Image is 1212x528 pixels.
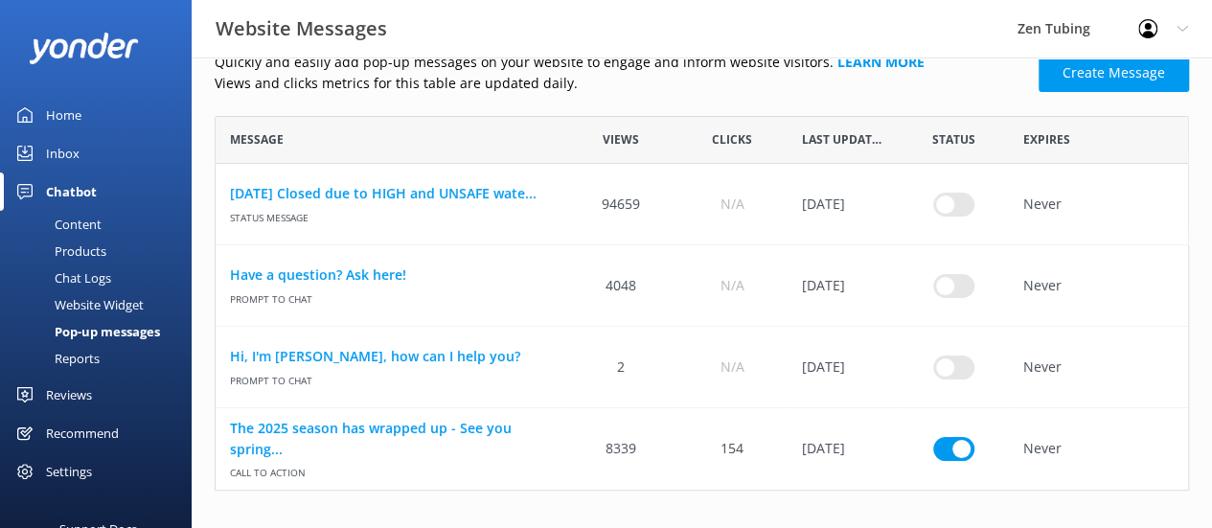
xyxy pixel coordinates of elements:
div: Settings [46,452,92,491]
a: Products [11,238,192,264]
div: Website Widget [11,291,144,318]
a: Pop-up messages [11,318,192,345]
a: [DATE] Closed due to HIGH and UNSAFE wate... [230,183,551,204]
a: Learn more [837,53,925,71]
div: Home [46,96,81,134]
div: Chat Logs [11,264,111,291]
span: N/A [720,194,743,215]
span: Prompt to Chat [230,367,551,387]
div: 4048 [565,245,676,327]
div: 154 [676,408,788,490]
div: 03 Aug 2025 [788,164,899,245]
a: Chat Logs [11,264,192,291]
div: 94659 [565,164,676,245]
div: Recommend [46,414,119,452]
p: Quickly and easily add pop-up messages on your website to engage and inform website visitors. [215,52,1027,73]
div: Reviews [46,376,92,414]
div: 2 [565,327,676,408]
div: Chatbot [46,172,97,211]
span: Prompt to Chat [230,286,551,306]
div: 10 Jul 2025 [788,327,899,408]
img: yonder-white-logo.png [29,33,139,64]
a: Create Message [1039,54,1189,92]
span: Views [603,130,639,149]
span: Message [230,130,284,149]
p: Views and clicks metrics for this table are updated daily. [215,73,1027,94]
div: 27 Jul 2024 [788,245,899,327]
a: Website Widget [11,291,192,318]
div: row [215,245,1189,327]
span: Clicks [712,130,752,149]
div: Never [1009,245,1188,327]
a: Content [11,211,192,238]
div: row [215,164,1189,245]
div: row [215,327,1189,408]
span: N/A [720,356,743,378]
div: Never [1009,327,1188,408]
div: Content [11,211,102,238]
span: Status [932,130,975,149]
div: grid [215,164,1189,490]
div: Never [1009,408,1188,490]
a: Have a question? Ask here! [230,264,551,286]
div: Reports [11,345,100,372]
div: Inbox [46,134,80,172]
a: Reports [11,345,192,372]
h3: Website Messages [216,13,387,44]
div: Pop-up messages [11,318,160,345]
span: Status message [230,204,551,224]
div: 8339 [565,408,676,490]
span: N/A [720,275,743,296]
a: The 2025 season has wrapped up - See you spring... [230,417,551,460]
span: Last updated [802,130,884,149]
div: row [215,408,1189,490]
div: Never [1009,164,1188,245]
span: Call to action [230,460,551,480]
div: 01 Sep 2025 [788,408,899,490]
a: Hi, I'm [PERSON_NAME], how can I help you? [230,346,551,367]
div: Products [11,238,106,264]
span: Expires [1023,130,1070,149]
